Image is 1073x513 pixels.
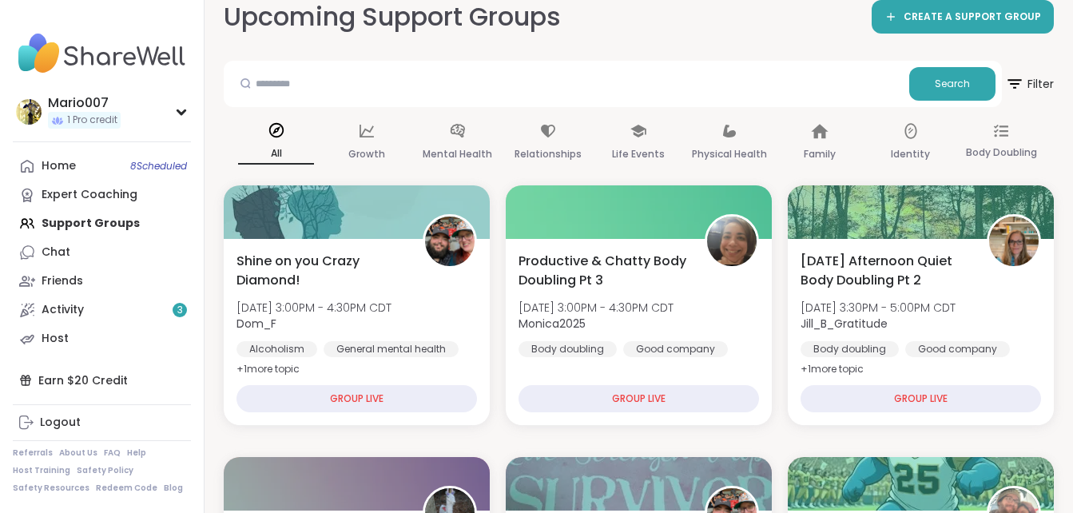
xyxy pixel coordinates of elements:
[236,252,405,290] span: Shine on you Crazy Diamond!
[348,145,385,164] p: Growth
[238,144,314,165] p: All
[801,316,888,332] b: Jill_B_Gratitude
[127,447,146,459] a: Help
[519,316,586,332] b: Monica2025
[612,145,665,164] p: Life Events
[59,447,97,459] a: About Us
[67,113,117,127] span: 1 Pro credit
[801,341,899,357] div: Body doubling
[935,77,970,91] span: Search
[13,181,191,209] a: Expert Coaching
[707,217,757,266] img: Monica2025
[801,252,969,290] span: [DATE] Afternoon Quiet Body Doubling Pt 2
[13,366,191,395] div: Earn $20 Credit
[13,408,191,437] a: Logout
[692,145,767,164] p: Physical Health
[519,341,617,357] div: Body doubling
[1005,61,1054,107] button: Filter
[1005,65,1054,103] span: Filter
[236,300,391,316] span: [DATE] 3:00PM - 4:30PM CDT
[905,341,1010,357] div: Good company
[425,217,475,266] img: Dom_F
[130,160,187,173] span: 8 Scheduled
[42,187,137,203] div: Expert Coaching
[801,300,956,316] span: [DATE] 3:30PM - 5:00PM CDT
[42,158,76,174] div: Home
[13,238,191,267] a: Chat
[519,252,687,290] span: Productive & Chatty Body Doubling Pt 3
[909,67,996,101] button: Search
[989,217,1039,266] img: Jill_B_Gratitude
[13,447,53,459] a: Referrals
[519,385,759,412] div: GROUP LIVE
[13,483,89,494] a: Safety Resources
[13,267,191,296] a: Friends
[515,145,582,164] p: Relationships
[13,465,70,476] a: Host Training
[236,316,276,332] b: Dom_F
[623,341,728,357] div: Good company
[519,300,674,316] span: [DATE] 3:00PM - 4:30PM CDT
[77,465,133,476] a: Safety Policy
[42,331,69,347] div: Host
[48,94,121,112] div: Mario007
[423,145,492,164] p: Mental Health
[42,273,83,289] div: Friends
[42,245,70,260] div: Chat
[177,304,183,317] span: 3
[904,10,1041,24] span: CREATE A SUPPORT GROUP
[966,143,1037,162] p: Body Doubling
[13,296,191,324] a: Activity3
[891,145,930,164] p: Identity
[104,447,121,459] a: FAQ
[42,302,84,318] div: Activity
[236,385,477,412] div: GROUP LIVE
[801,385,1041,412] div: GROUP LIVE
[96,483,157,494] a: Redeem Code
[13,324,191,353] a: Host
[164,483,183,494] a: Blog
[804,145,836,164] p: Family
[40,415,81,431] div: Logout
[236,341,317,357] div: Alcoholism
[13,152,191,181] a: Home8Scheduled
[16,99,42,125] img: Mario007
[13,26,191,82] img: ShareWell Nav Logo
[324,341,459,357] div: General mental health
